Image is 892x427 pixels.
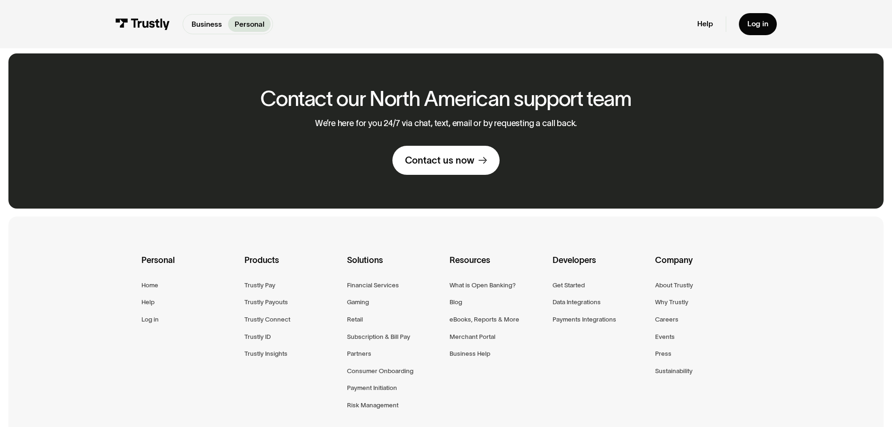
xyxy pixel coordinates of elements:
a: Log in [739,13,777,35]
a: What is Open Banking? [450,280,516,291]
a: Gaming [347,297,369,307]
a: eBooks, Reports & More [450,314,519,325]
a: Consumer Onboarding [347,366,413,376]
h2: Contact our North American support team [260,87,632,110]
a: Personal [228,16,271,32]
a: Help [697,19,713,29]
a: About Trustly [655,280,693,291]
a: Trustly Connect [244,314,290,325]
div: Solutions [347,254,442,280]
div: Resources [450,254,545,280]
a: Payments Integrations [553,314,616,325]
a: Business Help [450,348,490,359]
a: Retail [347,314,363,325]
a: Get Started [553,280,585,291]
a: Business [185,16,228,32]
a: Home [141,280,158,291]
a: Press [655,348,671,359]
a: Why Trustly [655,297,688,307]
a: Trustly Payouts [244,297,288,307]
a: Data Integrations [553,297,601,307]
a: Trustly Insights [244,348,288,359]
div: Personal [141,254,236,280]
div: Company [655,254,750,280]
a: Financial Services [347,280,399,291]
div: Developers [553,254,648,280]
p: Business [192,19,222,30]
img: Trustly Logo [115,18,170,30]
a: Partners [347,348,371,359]
a: Risk Management [347,400,398,411]
a: Log in [141,314,159,325]
a: Careers [655,314,678,325]
a: Trustly ID [244,331,271,342]
a: Trustly Pay [244,280,275,291]
a: Subscription & Bill Pay [347,331,410,342]
p: Personal [235,19,265,30]
div: Log in [747,19,768,29]
a: Contact us now [392,146,500,175]
p: We’re here for you 24/7 via chat, text, email or by requesting a call back. [315,119,577,129]
a: Merchant Portal [450,331,495,342]
a: Sustainability [655,366,693,376]
div: Contact us now [405,154,474,166]
a: Help [141,297,155,307]
a: Payment Initiation [347,382,397,393]
a: Events [655,331,675,342]
a: Blog [450,297,462,307]
div: Products [244,254,339,280]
